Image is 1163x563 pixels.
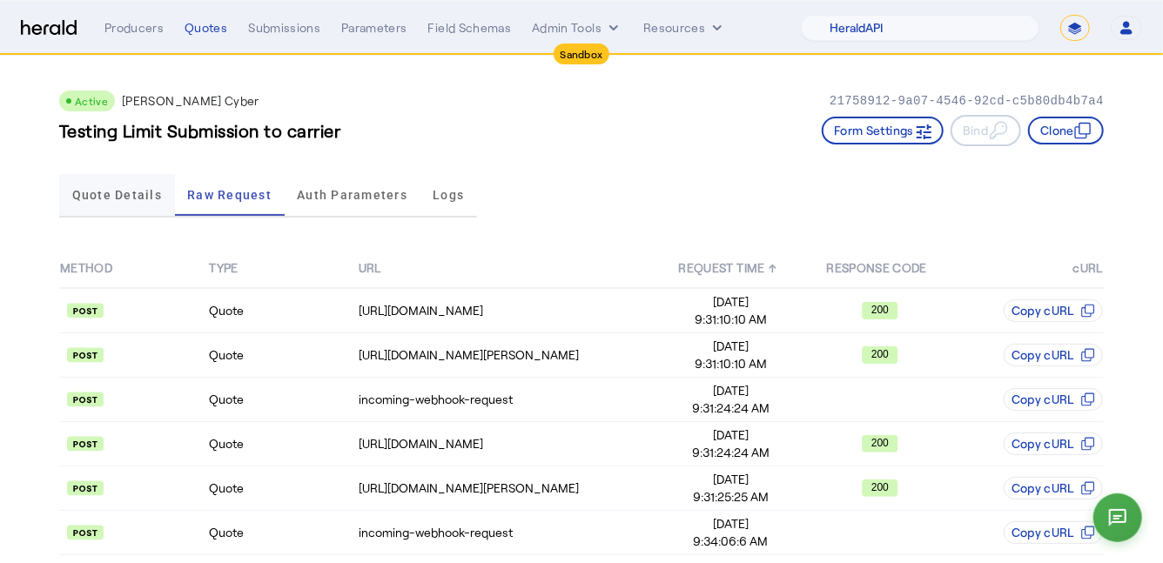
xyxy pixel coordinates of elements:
[59,249,208,288] th: METHOD
[21,20,77,37] img: Herald Logo
[955,249,1104,288] th: cURL
[657,311,804,328] span: 9:31:10:10 AM
[657,533,804,550] span: 9:34:06:6 AM
[358,249,656,288] th: URL
[871,437,889,449] text: 200
[187,189,272,201] span: Raw Request
[1028,117,1104,144] button: Clone
[657,382,804,399] span: [DATE]
[657,355,804,372] span: 9:31:10:10 AM
[359,391,655,408] div: incoming-webhook-request
[830,92,1104,110] p: 21758912-9a07-4546-92cd-c5b80db4b7a4
[657,399,804,417] span: 9:31:24:24 AM
[1004,344,1103,366] button: Copy cURL
[208,288,357,333] td: Quote
[341,19,407,37] div: Parameters
[208,333,357,378] td: Quote
[208,378,357,422] td: Quote
[359,435,655,452] div: [URL][DOMAIN_NAME]
[359,524,655,541] div: incoming-webhook-request
[428,19,512,37] div: Field Schemas
[1004,299,1103,322] button: Copy cURL
[1004,432,1103,455] button: Copy cURL
[59,118,341,143] h3: Testing Limit Submission to carrier
[656,249,805,288] th: REQUEST TIME
[433,189,464,201] span: Logs
[248,19,320,37] div: Submissions
[657,444,804,461] span: 9:31:24:24 AM
[657,426,804,444] span: [DATE]
[657,338,804,355] span: [DATE]
[185,19,227,37] div: Quotes
[208,422,357,466] td: Quote
[871,348,889,360] text: 200
[643,19,726,37] button: Resources dropdown menu
[208,249,357,288] th: TYPE
[208,511,357,555] td: Quote
[657,488,804,506] span: 9:31:25:25 AM
[359,346,655,364] div: [URL][DOMAIN_NAME][PERSON_NAME]
[122,92,259,110] p: [PERSON_NAME] Cyber
[75,95,108,107] span: Active
[297,189,407,201] span: Auth Parameters
[1004,521,1103,544] button: Copy cURL
[104,19,164,37] div: Producers
[359,302,655,319] div: [URL][DOMAIN_NAME]
[871,481,889,493] text: 200
[208,466,357,511] td: Quote
[359,479,655,497] div: [URL][DOMAIN_NAME][PERSON_NAME]
[871,304,889,316] text: 200
[1004,477,1103,499] button: Copy cURL
[769,260,776,275] span: ↑
[72,189,162,201] span: Quote Details
[532,19,622,37] button: internal dropdown menu
[657,471,804,488] span: [DATE]
[657,293,804,311] span: [DATE]
[1004,388,1103,411] button: Copy cURL
[657,515,804,533] span: [DATE]
[805,249,954,288] th: RESPONSE CODE
[554,44,610,64] div: Sandbox
[822,117,944,144] button: Form Settings
[951,115,1021,146] button: Bind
